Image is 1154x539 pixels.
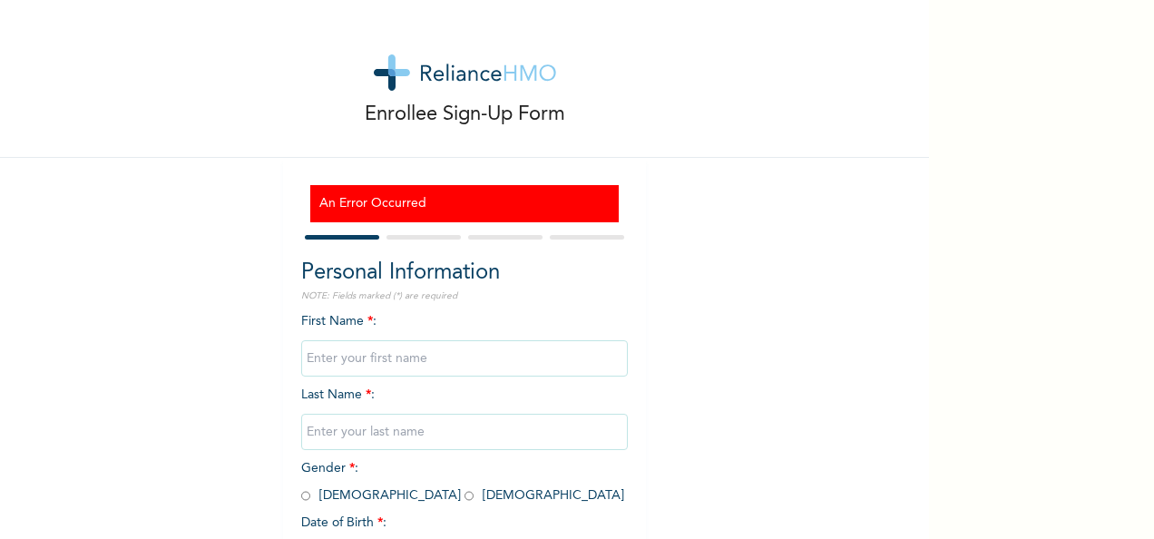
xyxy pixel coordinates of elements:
[319,194,610,213] h3: An Error Occurred
[374,54,556,91] img: logo
[301,388,628,438] span: Last Name :
[301,315,628,365] span: First Name :
[301,289,628,303] p: NOTE: Fields marked (*) are required
[301,257,628,289] h2: Personal Information
[301,514,386,533] span: Date of Birth :
[301,340,628,377] input: Enter your first name
[365,100,565,130] p: Enrollee Sign-Up Form
[301,414,628,450] input: Enter your last name
[301,462,624,502] span: Gender : [DEMOGRAPHIC_DATA] [DEMOGRAPHIC_DATA]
